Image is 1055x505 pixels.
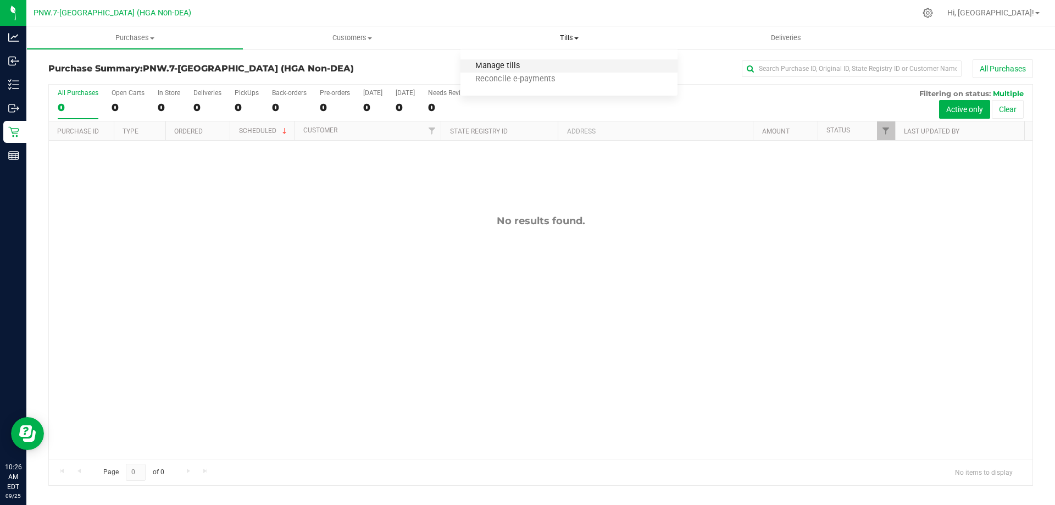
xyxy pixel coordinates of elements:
span: PNW.7-[GEOGRAPHIC_DATA] (HGA Non-DEA) [143,63,354,74]
div: 0 [193,101,221,114]
div: PickUps [235,89,259,97]
span: PNW.7-[GEOGRAPHIC_DATA] (HGA Non-DEA) [34,8,191,18]
div: 0 [320,101,350,114]
a: Purchases [26,26,243,49]
inline-svg: Reports [8,150,19,161]
div: Back-orders [272,89,307,97]
button: Clear [992,100,1024,119]
span: Purchases [27,33,243,43]
a: Type [123,127,138,135]
div: No results found. [49,215,1032,227]
a: Tills Manage tills Reconcile e-payments [460,26,678,49]
button: Active only [939,100,990,119]
span: Hi, [GEOGRAPHIC_DATA]! [947,8,1034,17]
span: Customers [244,33,460,43]
div: Deliveries [193,89,221,97]
a: Deliveries [678,26,895,49]
span: Page of 0 [94,464,173,481]
inline-svg: Retail [8,126,19,137]
div: 0 [363,101,382,114]
p: 09/25 [5,492,21,500]
inline-svg: Outbound [8,103,19,114]
div: 0 [158,101,180,114]
a: State Registry ID [450,127,508,135]
div: 0 [58,101,98,114]
div: 0 [396,101,415,114]
div: Manage settings [921,8,935,18]
span: Filtering on status: [919,89,991,98]
div: Open Carts [112,89,145,97]
a: Amount [762,127,790,135]
p: 10:26 AM EDT [5,462,21,492]
span: No items to display [946,464,1021,480]
inline-svg: Inventory [8,79,19,90]
div: 0 [112,101,145,114]
span: Reconcile e-payments [460,75,570,84]
span: Deliveries [756,33,816,43]
div: [DATE] [363,89,382,97]
div: All Purchases [58,89,98,97]
button: All Purchases [973,59,1033,78]
div: Needs Review [428,89,469,97]
a: Status [826,126,850,134]
iframe: Resource center [11,417,44,450]
a: Scheduled [239,127,289,135]
a: Filter [423,121,441,140]
input: Search Purchase ID, Original ID, State Registry ID or Customer Name... [742,60,962,77]
h3: Purchase Summary: [48,64,376,74]
div: 0 [272,101,307,114]
div: [DATE] [396,89,415,97]
a: Ordered [174,127,203,135]
inline-svg: Analytics [8,32,19,43]
th: Address [558,121,753,141]
span: Manage tills [460,62,535,71]
a: Customers [243,26,460,49]
a: Customer [303,126,337,134]
inline-svg: Inbound [8,56,19,66]
span: Tills [460,33,678,43]
a: Filter [877,121,895,140]
div: 0 [235,101,259,114]
div: 0 [428,101,469,114]
a: Purchase ID [57,127,99,135]
div: Pre-orders [320,89,350,97]
a: Last Updated By [904,127,959,135]
div: In Store [158,89,180,97]
span: Multiple [993,89,1024,98]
